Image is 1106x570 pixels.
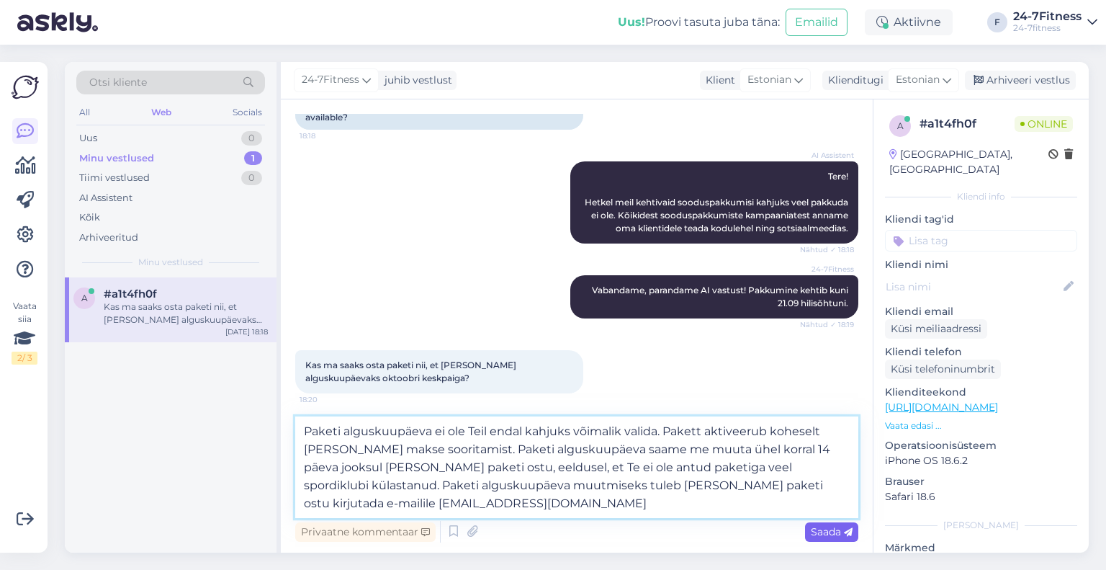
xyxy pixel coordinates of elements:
[886,279,1061,295] input: Lisa nimi
[800,244,854,255] span: Nähtud ✓ 18:18
[300,394,354,405] span: 18:20
[800,150,854,161] span: AI Assistent
[241,131,262,146] div: 0
[700,73,735,88] div: Klient
[747,72,791,88] span: Estonian
[79,171,150,185] div: Tiimi vestlused
[305,360,518,383] span: Kas ma saaks osta paketi nii, et [PERSON_NAME] alguskuupäevaks oktoobri keskpaiga?
[885,230,1077,251] input: Lisa tag
[79,231,138,245] div: Arhiveeritud
[81,293,88,303] span: a
[1013,22,1082,34] div: 24-7fitness
[786,9,848,36] button: Emailid
[295,522,436,542] div: Privaatne kommentaar
[592,285,850,308] span: Vabandame, parandame AI vastust! Pakkumine kehtib kuni 21.09 hilisõhtuni.
[379,73,452,88] div: juhib vestlust
[885,519,1077,532] div: [PERSON_NAME]
[885,419,1077,432] p: Vaata edasi ...
[885,438,1077,453] p: Operatsioonisüsteem
[302,72,359,88] span: 24-7Fitness
[920,115,1015,133] div: # a1t4fh0f
[965,71,1076,90] div: Arhiveeri vestlus
[885,344,1077,360] p: Kliendi telefon
[800,319,854,330] span: Nähtud ✓ 18:19
[585,171,850,233] span: Tere! Hetkel meil kehtivaid sooduspakkumisi kahjuks veel pakkuda ei ole. Kõikidest sooduspakkumis...
[241,171,262,185] div: 0
[885,474,1077,489] p: Brauser
[885,453,1077,468] p: iPhone OS 18.6.2
[885,304,1077,319] p: Kliendi email
[79,151,154,166] div: Minu vestlused
[897,120,904,131] span: a
[885,385,1077,400] p: Klienditeekond
[89,75,147,90] span: Otsi kliente
[1013,11,1097,34] a: 24-7Fitness24-7fitness
[104,300,268,326] div: Kas ma saaks osta paketi nii, et [PERSON_NAME] alguskuupäevaks oktoobri keskpaiga?
[295,417,858,518] textarea: Paketi alguskuupäeva ei ole Teil endal kahjuks võimalik valida. Pakett aktiveerub koheselt [PERSO...
[865,9,953,35] div: Aktiivne
[618,14,780,31] div: Proovi tasuta juba täna:
[987,12,1007,32] div: F
[885,190,1077,203] div: Kliendi info
[76,103,93,122] div: All
[138,256,203,269] span: Minu vestlused
[885,212,1077,227] p: Kliendi tag'id
[885,257,1077,272] p: Kliendi nimi
[104,288,157,300] span: #a1t4fh0f
[12,74,39,101] img: Askly Logo
[800,264,854,275] span: 24-7Fitness
[225,326,268,337] div: [DATE] 18:18
[1015,116,1073,132] span: Online
[885,540,1077,556] p: Märkmed
[79,191,132,205] div: AI Assistent
[885,489,1077,504] p: Safari 18.6
[230,103,265,122] div: Socials
[889,147,1048,177] div: [GEOGRAPHIC_DATA], [GEOGRAPHIC_DATA]
[300,130,354,141] span: 18:18
[12,352,37,365] div: 2 / 3
[618,15,645,29] b: Uus!
[148,103,174,122] div: Web
[12,300,37,365] div: Vaata siia
[885,360,1001,379] div: Küsi telefoninumbrit
[79,210,100,225] div: Kõik
[811,525,853,538] span: Saada
[885,319,987,339] div: Küsi meiliaadressi
[1013,11,1082,22] div: 24-7Fitness
[822,73,884,88] div: Klienditugi
[79,131,97,146] div: Uus
[896,72,940,88] span: Estonian
[885,401,998,414] a: [URL][DOMAIN_NAME]
[244,151,262,166] div: 1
